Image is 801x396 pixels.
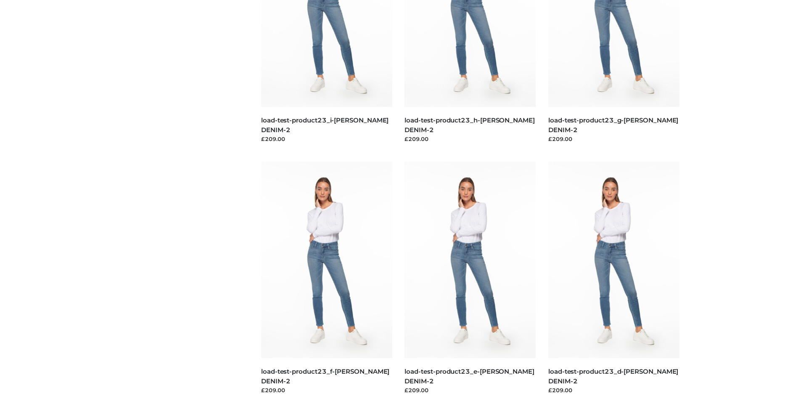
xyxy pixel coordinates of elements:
[404,386,536,394] div: £209.00
[261,367,389,385] a: load-test-product23_f-[PERSON_NAME] DENIM-2
[261,135,392,143] div: £209.00
[404,367,534,385] a: load-test-product23_e-[PERSON_NAME] DENIM-2
[404,116,534,134] a: load-test-product23_h-[PERSON_NAME] DENIM-2
[548,116,678,134] a: load-test-product23_g-[PERSON_NAME] DENIM-2
[261,386,392,394] div: £209.00
[548,135,679,143] div: £209.00
[548,386,679,394] div: £209.00
[261,116,389,134] a: load-test-product23_i-[PERSON_NAME] DENIM-2
[548,367,678,385] a: load-test-product23_d-[PERSON_NAME] DENIM-2
[404,135,536,143] div: £209.00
